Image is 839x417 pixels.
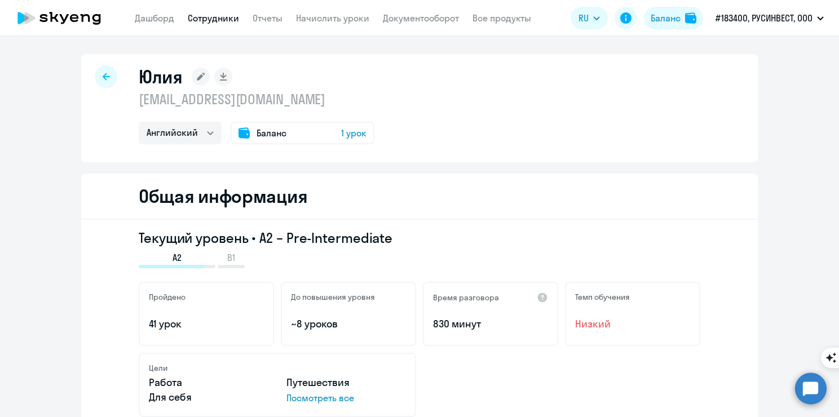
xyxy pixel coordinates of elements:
p: 41 урок [149,317,264,331]
p: ~8 уроков [291,317,406,331]
a: Отчеты [253,12,282,24]
span: Баланс [257,126,286,140]
p: Посмотреть все [286,391,406,405]
p: #183400, РУСИНВЕСТ, ООО [716,11,812,25]
h1: Юлия [139,65,183,88]
h5: Темп обучения [575,292,630,302]
a: Начислить уроки [296,12,369,24]
span: Низкий [575,317,690,331]
h5: Время разговора [433,292,499,303]
div: Баланс [651,11,681,25]
span: 1 урок [341,126,366,140]
span: B1 [227,251,235,264]
p: [EMAIL_ADDRESS][DOMAIN_NAME] [139,90,374,108]
span: RU [579,11,589,25]
p: 830 минут [433,317,548,331]
button: #183400, РУСИНВЕСТ, ООО [710,5,829,32]
a: Дашборд [135,12,174,24]
a: Все продукты [473,12,531,24]
h5: Цели [149,363,167,373]
img: balance [685,12,696,24]
h5: До повышения уровня [291,292,375,302]
h5: Пройдено [149,292,186,302]
h2: Общая информация [139,185,307,207]
p: Путешествия [286,375,406,390]
button: Балансbalance [644,7,703,29]
a: Сотрудники [188,12,239,24]
span: A2 [173,251,182,264]
h3: Текущий уровень • A2 – Pre-Intermediate [139,229,700,247]
button: RU [571,7,608,29]
a: Документооборот [383,12,459,24]
p: Для себя [149,390,268,405]
p: Работа [149,375,268,390]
